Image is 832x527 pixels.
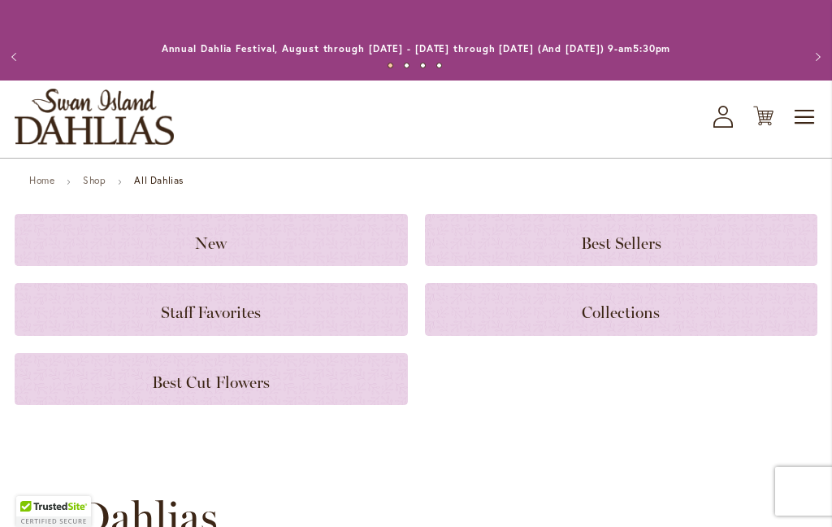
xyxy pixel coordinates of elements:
span: Best Cut Flowers [152,372,270,392]
span: New [195,233,227,253]
a: Best Sellers [425,214,818,266]
button: 3 of 4 [420,63,426,68]
a: New [15,214,408,266]
strong: All Dahlias [134,174,184,186]
a: store logo [15,89,174,145]
button: 1 of 4 [388,63,393,68]
a: Shop [83,174,106,186]
iframe: Launch Accessibility Center [12,469,58,515]
a: Annual Dahlia Festival, August through [DATE] - [DATE] through [DATE] (And [DATE]) 9-am5:30pm [162,42,671,54]
a: Best Cut Flowers [15,353,408,405]
button: 2 of 4 [404,63,409,68]
span: Collections [582,303,660,322]
button: 4 of 4 [436,63,442,68]
a: Collections [425,283,818,335]
span: Best Sellers [581,233,661,253]
span: Staff Favorites [161,303,261,322]
button: Next [799,41,832,73]
a: Staff Favorites [15,283,408,335]
a: Home [29,174,54,186]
